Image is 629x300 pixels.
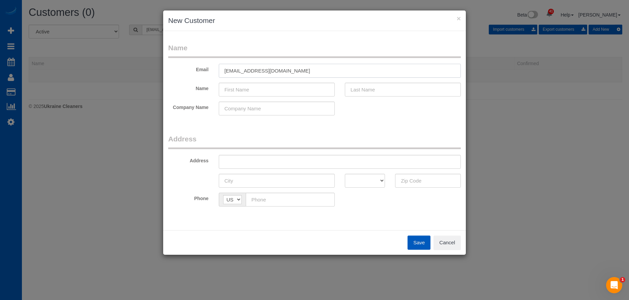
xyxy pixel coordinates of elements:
[163,83,214,92] label: Name
[163,64,214,73] label: Email
[163,193,214,202] label: Phone
[168,16,461,26] h3: New Customer
[408,236,430,250] button: Save
[219,174,335,188] input: City
[395,174,461,188] input: Zip Code
[168,134,461,149] legend: Address
[219,102,335,115] input: Company Name
[163,155,214,164] label: Address
[606,277,622,293] iframe: Intercom live chat
[246,193,335,207] input: Phone
[163,10,466,255] sui-modal: New Customer
[620,277,625,282] span: 1
[163,102,214,111] label: Company Name
[345,83,461,97] input: Last Name
[433,236,461,250] button: Cancel
[168,43,461,58] legend: Name
[457,15,461,22] button: ×
[219,83,335,97] input: First Name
